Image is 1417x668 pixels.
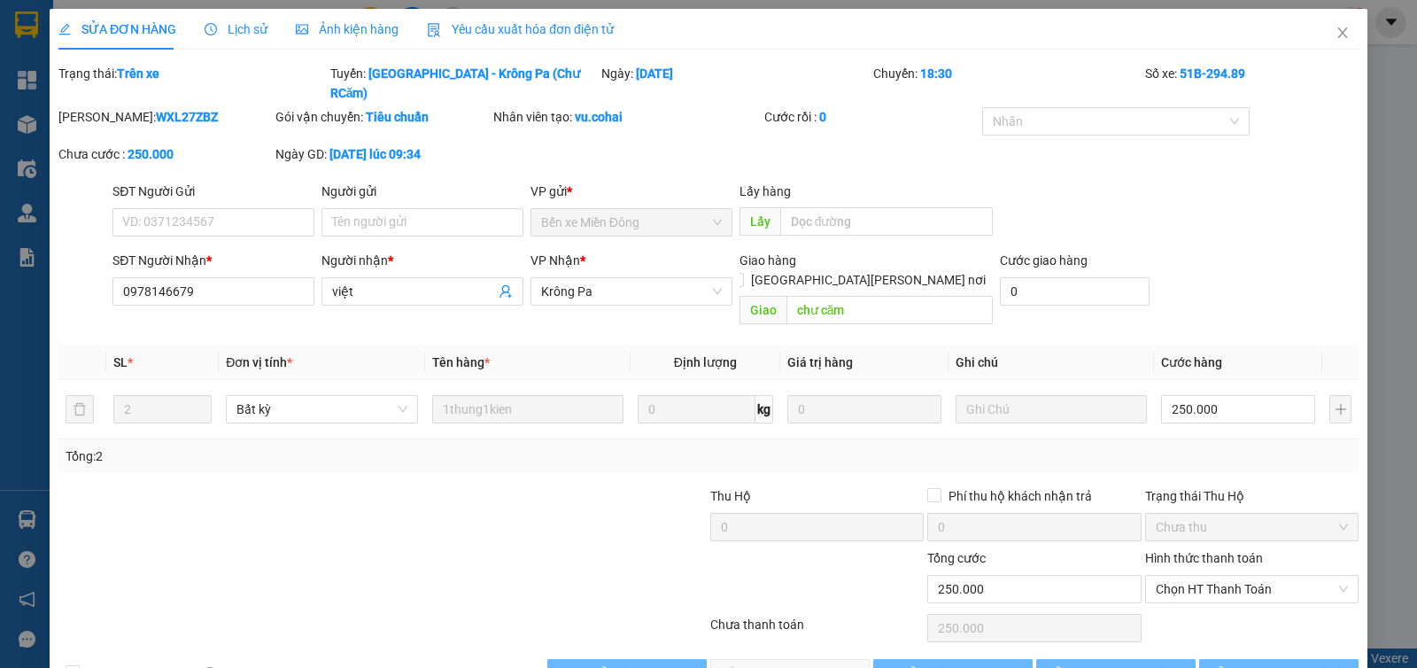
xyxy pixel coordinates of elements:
div: Nhân viên tạo: [493,107,762,127]
div: Trạng thái: [57,64,329,103]
span: [GEOGRAPHIC_DATA][PERSON_NAME] nơi [744,270,993,290]
div: Gói vận chuyển: [275,107,489,127]
b: Tiêu chuẩn [366,110,429,124]
input: Ghi Chú [956,395,1147,423]
span: Bến xe Miền Đông [541,209,722,236]
span: Ảnh kiện hàng [296,22,399,36]
b: [GEOGRAPHIC_DATA] - Krông Pa (Chư RCăm) [330,66,580,100]
span: Đơn vị tính [226,355,292,369]
div: Tuyến: [329,64,600,103]
div: Chưa cước : [58,144,272,164]
input: Dọc đường [786,296,994,324]
span: Lấy [739,207,780,236]
div: SĐT Người Nhận [112,251,314,270]
span: SỬA ĐƠN HÀNG [58,22,176,36]
input: Dọc đường [780,207,994,236]
span: Giá trị hàng [787,355,853,369]
button: plus [1329,395,1351,423]
div: [PERSON_NAME]: [58,107,272,127]
span: user-add [499,284,513,299]
span: Định lượng [674,355,737,369]
span: Cước hàng [1161,355,1222,369]
b: WXL27ZBZ [156,110,218,124]
div: Chuyến: [871,64,1143,103]
div: Số xe: [1143,64,1360,103]
div: Ngày: [600,64,871,103]
button: delete [66,395,94,423]
span: close [1336,26,1350,40]
span: Lấy hàng [739,184,791,198]
span: Giao hàng [739,253,796,268]
div: Cước rồi : [764,107,978,127]
div: Trạng thái Thu Hộ [1145,486,1359,506]
button: Close [1318,9,1367,58]
b: [DATE] lúc 09:34 [329,147,421,161]
div: Chưa thanh toán [708,615,925,646]
img: icon [427,23,441,37]
span: VP Nhận [530,253,580,268]
b: [DATE] [636,66,673,81]
span: SL [113,355,128,369]
span: clock-circle [205,23,217,35]
span: edit [58,23,71,35]
span: Tên hàng [432,355,490,369]
span: kg [755,395,773,423]
div: Người gửi [321,182,523,201]
span: Chọn HT Thanh Toán [1156,576,1348,602]
div: VP gửi [530,182,732,201]
div: Người nhận [321,251,523,270]
th: Ghi chú [949,346,1154,380]
label: Cước giao hàng [1000,253,1088,268]
b: 250.000 [128,147,174,161]
div: SĐT Người Gửi [112,182,314,201]
div: Ngày GD: [275,144,489,164]
span: Chưa thu [1156,514,1348,540]
b: vu.cohai [575,110,623,124]
b: 0 [819,110,826,124]
input: VD: Bàn, Ghế [432,395,623,423]
span: Bất kỳ [236,396,407,423]
b: 18:30 [920,66,952,81]
span: Krông Pa [541,278,722,305]
span: Yêu cầu xuất hóa đơn điện tử [427,22,614,36]
div: Tổng: 2 [66,447,548,466]
span: Phí thu hộ khách nhận trả [941,486,1099,506]
b: 51B-294.89 [1180,66,1245,81]
span: picture [296,23,308,35]
span: Thu Hộ [710,489,751,503]
label: Hình thức thanh toán [1145,551,1263,565]
input: Cước giao hàng [1000,277,1150,306]
input: 0 [787,395,941,423]
span: Tổng cước [927,551,986,565]
b: Trên xe [117,66,159,81]
span: Giao [739,296,786,324]
span: Lịch sử [205,22,267,36]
